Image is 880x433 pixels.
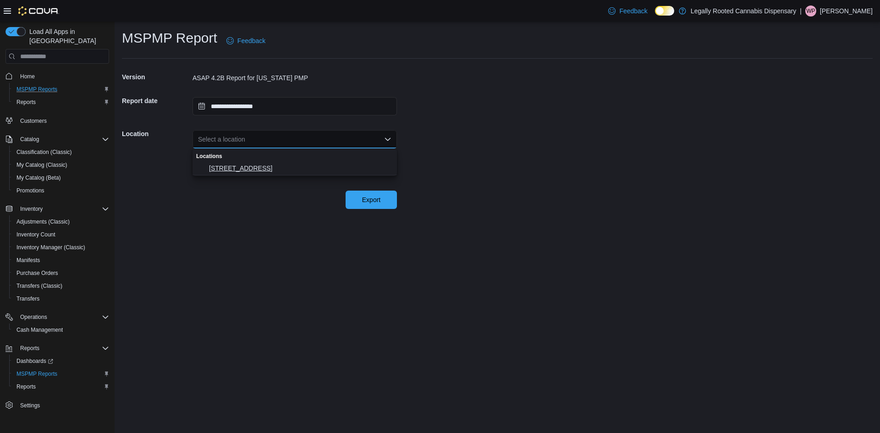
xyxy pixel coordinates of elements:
button: Reports [9,380,113,393]
div: Choose from the following options [192,148,397,175]
img: Cova [18,6,59,16]
span: MSPMP Reports [16,86,57,93]
span: Reports [16,99,36,106]
button: Customers [2,114,113,127]
a: Manifests [13,255,44,266]
button: 1800 6th Street [192,162,397,175]
span: Inventory Manager (Classic) [16,244,85,251]
span: Settings [16,400,109,411]
h5: Report date [122,92,191,110]
button: Reports [9,96,113,109]
a: Inventory Manager (Classic) [13,242,89,253]
button: Inventory [2,203,113,215]
button: Transfers (Classic) [9,280,113,292]
span: Feedback [619,6,647,16]
span: MSPMP Reports [13,84,109,95]
span: My Catalog (Classic) [16,161,67,169]
button: Reports [2,342,113,355]
p: [PERSON_NAME] [820,5,873,16]
button: Manifests [9,254,113,267]
h5: Location [122,125,191,143]
a: MSPMP Reports [13,368,61,379]
span: Operations [20,313,47,321]
span: Inventory Manager (Classic) [13,242,109,253]
h5: Version [122,68,191,86]
span: Manifests [13,255,109,266]
span: MSPMP Reports [16,370,57,378]
span: Cash Management [16,326,63,334]
span: Purchase Orders [16,269,58,277]
button: Reports [16,343,43,354]
span: My Catalog (Beta) [13,172,109,183]
a: Promotions [13,185,48,196]
span: Reports [20,345,39,352]
span: Dashboards [13,356,109,367]
span: Load All Apps in [GEOGRAPHIC_DATA] [26,27,109,45]
button: Inventory [16,203,46,214]
span: Customers [20,117,47,125]
button: My Catalog (Beta) [9,171,113,184]
span: Transfers (Classic) [13,280,109,291]
button: Classification (Classic) [9,146,113,159]
span: Promotions [16,187,44,194]
button: Adjustments (Classic) [9,215,113,228]
button: MSPMP Reports [9,83,113,96]
button: Purchase Orders [9,267,113,280]
a: Dashboards [9,355,113,367]
button: Operations [2,311,113,323]
span: MSPMP Reports [13,368,109,379]
button: Cash Management [9,323,113,336]
a: Inventory Count [13,229,59,240]
span: Cash Management [13,324,109,335]
div: ASAP 4.2B Report for [US_STATE] PMP [192,73,397,82]
span: My Catalog (Classic) [13,159,109,170]
a: Classification (Classic) [13,147,76,158]
a: Transfers [13,293,43,304]
span: [STREET_ADDRESS] [209,164,391,173]
a: Feedback [605,2,651,20]
span: Classification (Classic) [13,147,109,158]
span: Operations [16,312,109,323]
span: Inventory [20,205,43,213]
span: Purchase Orders [13,268,109,279]
span: Classification (Classic) [16,148,72,156]
button: Inventory Manager (Classic) [9,241,113,254]
a: Feedback [223,32,269,50]
span: Feedback [237,36,265,45]
span: WP [806,5,815,16]
span: Reports [13,97,109,108]
span: Export [362,195,380,204]
button: Promotions [9,184,113,197]
button: MSPMP Reports [9,367,113,380]
button: Settings [2,399,113,412]
button: Operations [16,312,51,323]
p: | [800,5,802,16]
a: Dashboards [13,356,57,367]
a: My Catalog (Classic) [13,159,71,170]
span: Reports [13,381,109,392]
span: Inventory Count [16,231,55,238]
a: Settings [16,400,44,411]
span: Adjustments (Classic) [16,218,70,225]
span: Settings [20,402,40,409]
span: Catalog [16,134,109,145]
span: Reports [16,383,36,390]
span: Home [20,73,35,80]
button: Export [346,191,397,209]
div: Locations [192,148,397,162]
span: Adjustments (Classic) [13,216,109,227]
span: Transfers [16,295,39,302]
a: Reports [13,97,39,108]
input: Accessible screen reader label [198,134,199,145]
input: Press the down key to open a popover containing a calendar. [192,97,397,115]
a: MSPMP Reports [13,84,61,95]
span: Home [16,70,109,82]
p: Legally Rooted Cannabis Dispensary [691,5,796,16]
span: Catalog [20,136,39,143]
a: Cash Management [13,324,66,335]
a: Purchase Orders [13,268,62,279]
a: My Catalog (Beta) [13,172,65,183]
button: My Catalog (Classic) [9,159,113,171]
span: Customers [16,115,109,126]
